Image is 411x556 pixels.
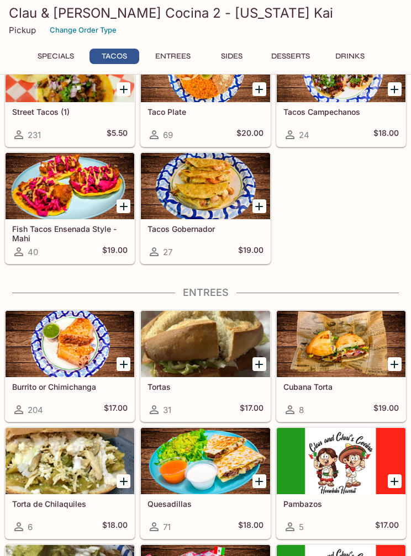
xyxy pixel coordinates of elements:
span: 231 [28,130,41,140]
button: Specials [31,49,81,64]
h5: Burrito or Chimichanga [12,382,128,391]
button: Change Order Type [45,22,122,39]
button: Desserts [265,49,316,64]
div: Street Tacos (1) [6,36,134,102]
a: Pambazos5$17.00 [276,427,406,539]
div: Torta de Chilaquiles [6,428,134,494]
div: Pambazos [277,428,405,494]
button: Sides [207,49,256,64]
button: Add Torta de Chilaquiles [117,474,130,488]
h5: Taco Plate [147,107,263,117]
div: Burrito or Chimichanga [6,311,134,377]
a: Tortas31$17.00 [140,310,270,422]
button: Add Tacos Campechanos [388,82,402,96]
button: Add Street Tacos (1) [117,82,130,96]
a: Street Tacos (1)231$5.50 [5,35,135,147]
button: Add Cubana Torta [388,357,402,371]
h5: Quesadillas [147,499,263,509]
div: Quesadillas [141,428,270,494]
h5: Cubana Torta [283,382,399,391]
span: 71 [163,522,171,532]
div: Taco Plate [141,36,270,102]
h5: Fish Tacos Ensenada Style - Mahi [12,224,128,242]
button: Add Tortas [252,357,266,371]
button: Drinks [325,49,375,64]
h5: Tacos Gobernador [147,224,263,234]
h5: $17.00 [375,520,399,533]
h5: Torta de Chilaquiles [12,499,128,509]
h5: $19.00 [102,245,128,258]
div: Fish Tacos Ensenada Style - Mahi [6,153,134,219]
a: Tacos Campechanos24$18.00 [276,35,406,147]
a: Burrito or Chimichanga204$17.00 [5,310,135,422]
h5: Tacos Campechanos [283,107,399,117]
h3: Clau & [PERSON_NAME] Cocina 2 - [US_STATE] Kai [9,4,402,22]
span: 6 [28,522,33,532]
span: 27 [163,247,172,257]
a: Torta de Chilaquiles6$18.00 [5,427,135,539]
div: Tacos Gobernador [141,153,270,219]
button: Add Pambazos [388,474,402,488]
h5: Street Tacos (1) [12,107,128,117]
button: Add Fish Tacos Ensenada Style - Mahi [117,199,130,213]
span: 204 [28,405,43,415]
span: 31 [163,405,171,415]
button: Add Burrito or Chimichanga [117,357,130,371]
a: Tacos Gobernador27$19.00 [140,152,270,264]
h5: Tortas [147,382,263,391]
h5: $17.00 [240,403,264,416]
p: Pickup [9,25,36,35]
h4: Entrees [4,287,407,299]
div: Cubana Torta [277,311,405,377]
button: Add Quesadillas [252,474,266,488]
h5: $17.00 [104,403,128,416]
h5: $18.00 [102,520,128,533]
h5: $18.00 [373,128,399,141]
a: Cubana Torta8$19.00 [276,310,406,422]
span: 24 [299,130,309,140]
a: Taco Plate69$20.00 [140,35,270,147]
a: Fish Tacos Ensenada Style - Mahi40$19.00 [5,152,135,264]
h5: $18.00 [238,520,264,533]
span: 40 [28,247,38,257]
a: Quesadillas71$18.00 [140,427,270,539]
div: Tortas [141,311,270,377]
h5: $5.50 [107,128,128,141]
button: Add Tacos Gobernador [252,199,266,213]
h5: $19.00 [238,245,264,258]
h5: Pambazos [283,499,399,509]
span: 8 [299,405,304,415]
span: 5 [299,522,304,532]
button: Entrees [148,49,198,64]
button: Add Taco Plate [252,82,266,96]
h5: $19.00 [373,403,399,416]
button: Tacos [89,49,139,64]
span: 69 [163,130,173,140]
h5: $20.00 [236,128,264,141]
div: Tacos Campechanos [277,36,405,102]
